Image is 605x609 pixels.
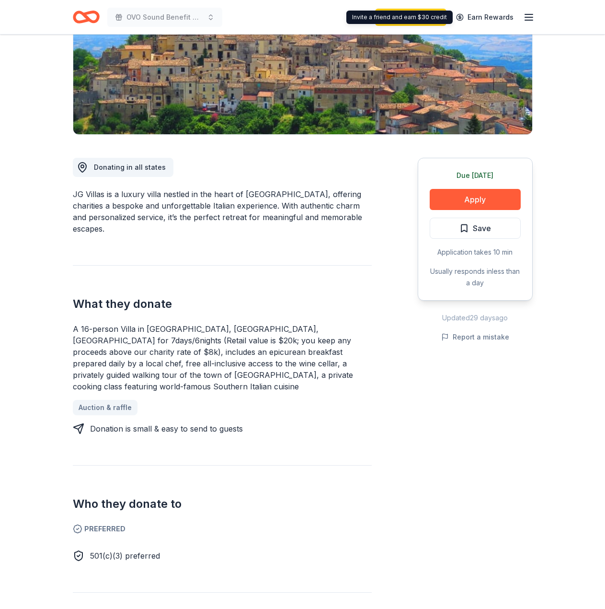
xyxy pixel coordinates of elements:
[73,323,372,392] div: A 16-person Villa in [GEOGRAPHIC_DATA], [GEOGRAPHIC_DATA], [GEOGRAPHIC_DATA] for 7days/6nights (R...
[473,222,491,234] span: Save
[430,218,521,239] button: Save
[126,12,203,23] span: OVO Sound Benefit Concert
[73,523,372,535] span: Preferred
[107,8,222,27] button: OVO Sound Benefit Concert
[430,170,521,181] div: Due [DATE]
[450,9,519,26] a: Earn Rewards
[430,246,521,258] div: Application takes 10 min
[430,189,521,210] button: Apply
[90,551,160,561] span: 501(c)(3) preferred
[73,188,372,234] div: JG Villas is a luxury villa nestled in the heart of [GEOGRAPHIC_DATA], offering charities a bespo...
[346,11,453,24] div: Invite a friend and earn $30 credit
[73,400,137,415] a: Auction & raffle
[430,266,521,289] div: Usually responds in less than a day
[90,423,243,434] div: Donation is small & easy to send to guests
[73,296,372,312] h2: What they donate
[375,9,446,26] a: Start free trial
[418,312,533,324] div: Updated 29 days ago
[73,6,100,28] a: Home
[94,163,166,171] span: Donating in all states
[73,496,372,512] h2: Who they donate to
[441,331,509,343] button: Report a mistake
